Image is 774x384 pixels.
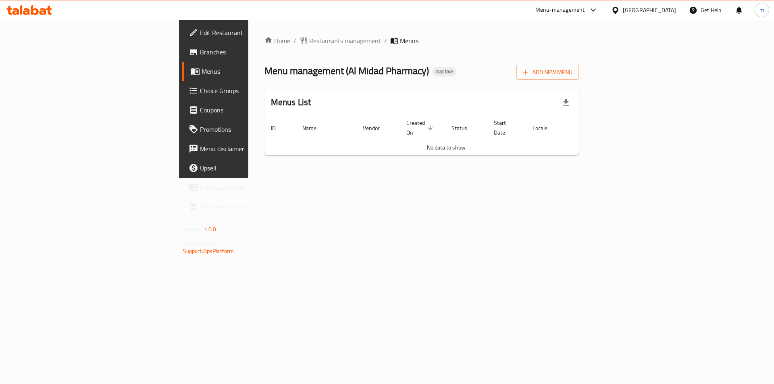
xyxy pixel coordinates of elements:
[406,118,435,137] span: Created On
[264,62,429,80] span: Menu management ( Al Midad Pharmacy )
[182,23,308,42] a: Edit Restaurant
[300,36,381,46] a: Restaurants management
[200,125,302,134] span: Promotions
[204,224,216,235] span: 1.0.0
[451,123,478,133] span: Status
[759,6,764,15] span: m
[623,6,676,15] div: [GEOGRAPHIC_DATA]
[183,238,220,248] span: Get support on:
[363,123,390,133] span: Vendor
[533,123,558,133] span: Locale
[200,105,302,115] span: Coupons
[182,62,308,81] a: Menus
[200,183,302,192] span: Coverage Report
[202,66,302,76] span: Menus
[400,36,418,46] span: Menus
[264,116,628,156] table: enhanced table
[516,65,579,80] button: Add New Menu
[432,67,456,77] div: Inactive
[200,47,302,57] span: Branches
[182,178,308,197] a: Coverage Report
[302,123,327,133] span: Name
[182,139,308,158] a: Menu disclaimer
[271,96,311,108] h2: Menus List
[183,246,234,256] a: Support.OpsPlatform
[494,118,516,137] span: Start Date
[200,163,302,173] span: Upsell
[200,144,302,154] span: Menu disclaimer
[183,224,203,235] span: Version:
[271,123,286,133] span: ID
[523,67,572,77] span: Add New Menu
[182,158,308,178] a: Upsell
[182,100,308,120] a: Coupons
[182,120,308,139] a: Promotions
[182,81,308,100] a: Choice Groups
[568,116,628,140] th: Actions
[264,36,579,46] nav: breadcrumb
[309,36,381,46] span: Restaurants management
[182,197,308,216] a: Grocery Checklist
[384,36,387,46] li: /
[200,202,302,212] span: Grocery Checklist
[200,86,302,95] span: Choice Groups
[432,68,456,75] span: Inactive
[556,93,576,112] div: Export file
[427,142,466,153] span: No data to show
[535,5,585,15] div: Menu-management
[182,42,308,62] a: Branches
[200,28,302,37] span: Edit Restaurant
